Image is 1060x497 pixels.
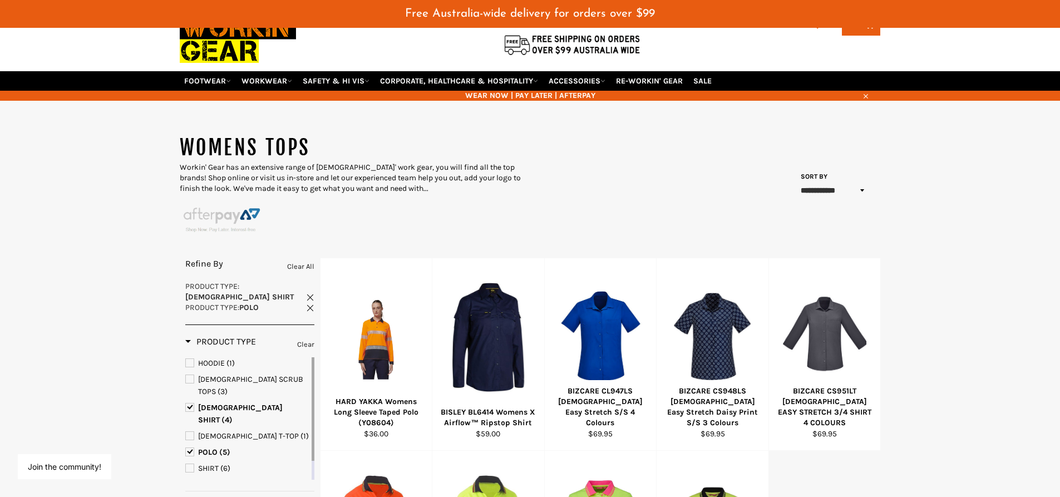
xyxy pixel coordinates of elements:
[218,387,228,396] span: (3)
[432,258,544,451] a: BISLEY BL6414 Womens X Airflow™ Ripstop ShirtBISLEY BL6414 Womens X Airflow™ Ripstop Shirt$59.00
[185,303,259,312] span: :
[198,431,299,441] span: [DEMOGRAPHIC_DATA] T-TOP
[300,431,309,441] span: (1)
[664,386,762,429] div: BIZCARE CS948LS [DEMOGRAPHIC_DATA] Easy Stretch Daisy Print S/S 3 Colours
[28,462,101,471] button: Join the community!
[185,357,309,370] a: HOODIE
[185,282,294,302] span: :
[297,338,314,351] a: Clear
[185,302,314,313] a: Product Type:POLO
[239,303,259,312] strong: POLO
[287,260,314,273] a: Clear All
[689,71,716,91] a: SALE
[551,386,649,429] div: BIZCARE CL947LS [DEMOGRAPHIC_DATA] Easy Stretch S/S 4 Colours
[219,447,230,457] span: (5)
[298,71,374,91] a: SAFETY & HI VIS
[185,282,238,291] span: Product Type
[612,71,687,91] a: RE-WORKIN' GEAR
[180,162,530,194] p: Workin' Gear has an extensive range of [DEMOGRAPHIC_DATA]' work gear, you will find all the top b...
[237,71,297,91] a: WORKWEAR
[440,407,538,429] div: BISLEY BL6414 Womens X Airflow™ Ripstop Shirt
[198,358,225,368] span: HOODIE
[226,358,235,368] span: (1)
[797,172,828,181] label: Sort by
[656,258,768,451] a: BIZCARE CS948LS Ladies Easy Stretch Daisy Print S/S 3 ColoursBIZCARE CS948LS [DEMOGRAPHIC_DATA] E...
[185,336,256,347] h3: Product Type
[376,71,543,91] a: CORPORATE, HEALTHCARE & HOSPITALITY
[185,402,309,426] a: LADIES SHIRT
[221,415,233,425] span: (4)
[768,258,881,451] a: BIZCARE CS951LT LADIES EASY STRETCH 3/4 SHIRT 4 COLOURSBIZCARE CS951LT [DEMOGRAPHIC_DATA] EASY ST...
[405,8,655,19] span: Free Australia-wide delivery for orders over $99
[320,258,432,451] a: HARD YAKKA Womens Long Sleeve Taped Polo (Y08604)HARD YAKKA Womens Long Sleeve Taped Polo (Y08604...
[544,258,657,451] a: BIZCARE CL947LS Ladies Easy Stretch S/S 4 ColoursBIZCARE CL947LS [DEMOGRAPHIC_DATA] Easy Stretch ...
[180,90,881,101] span: WEAR NOW | PAY LATER | AFTERPAY
[198,447,218,457] span: POLO
[185,430,309,442] a: LADIES T-TOP
[220,464,230,473] span: (6)
[185,303,238,312] span: Product Type
[180,134,530,162] h1: WOMENS TOPS
[502,33,642,56] img: Flat $9.95 shipping Australia wide
[198,464,219,473] span: SHIRT
[185,462,309,475] a: SHIRT
[185,292,294,302] strong: [DEMOGRAPHIC_DATA] SHIRT
[185,281,314,303] a: Product Type:[DEMOGRAPHIC_DATA] SHIRT
[544,71,610,91] a: ACCESSORIES
[198,403,283,425] span: [DEMOGRAPHIC_DATA] SHIRT
[198,375,303,396] span: [DEMOGRAPHIC_DATA] SCRUB TOPS
[185,446,309,459] a: POLO
[185,479,309,491] a: SHIRTS
[180,8,296,71] img: Workin Gear leaders in Workwear, Safety Boots, PPE, Uniforms. Australia's No.1 in Workwear
[327,396,425,429] div: HARD YAKKA Womens Long Sleeve Taped Polo (Y08604)
[180,71,235,91] a: FOOTWEAR
[776,386,874,429] div: BIZCARE CS951LT [DEMOGRAPHIC_DATA] EASY STRETCH 3/4 SHIRT 4 COLOURS
[185,258,223,269] span: Refine By
[185,373,309,398] a: LADIES SCRUB TOPS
